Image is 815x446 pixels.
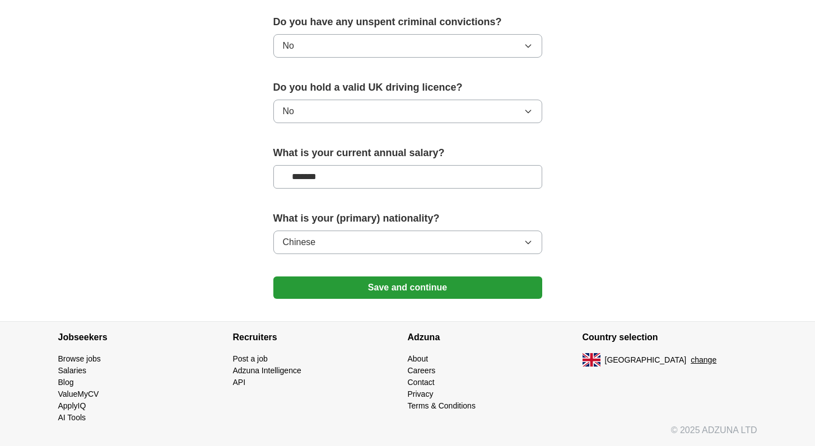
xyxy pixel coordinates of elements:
[283,236,316,249] span: Chinese
[233,366,301,375] a: Adzuna Intelligence
[58,366,87,375] a: Salaries
[58,413,86,422] a: AI Tools
[273,211,542,226] label: What is your (primary) nationality?
[58,389,99,398] a: ValueMyCV
[273,276,542,299] button: Save and continue
[273,231,542,254] button: Chinese
[605,354,687,366] span: [GEOGRAPHIC_DATA]
[408,389,434,398] a: Privacy
[583,353,600,367] img: UK flag
[58,378,74,387] a: Blog
[273,80,542,95] label: Do you hold a valid UK driving licence?
[408,401,476,410] a: Terms & Conditions
[49,424,766,446] div: © 2025 ADZUNA LTD
[691,354,716,366] button: change
[408,366,436,375] a: Careers
[283,105,294,118] span: No
[273,145,542,161] label: What is your current annual salary?
[233,378,246,387] a: API
[233,354,268,363] a: Post a job
[273,100,542,123] button: No
[583,322,757,353] h4: Country selection
[408,354,429,363] a: About
[408,378,435,387] a: Contact
[273,15,542,30] label: Do you have any unspent criminal convictions?
[58,354,101,363] a: Browse jobs
[58,401,86,410] a: ApplyIQ
[283,39,294,53] span: No
[273,34,542,58] button: No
